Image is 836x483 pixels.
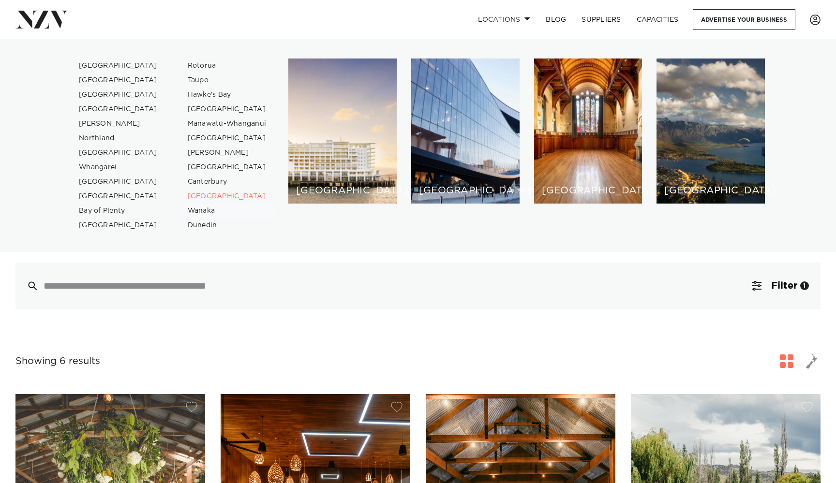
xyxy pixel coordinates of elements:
[296,186,389,196] h6: [GEOGRAPHIC_DATA]
[71,117,165,131] a: [PERSON_NAME]
[15,11,68,28] img: nzv-logo.png
[71,59,165,73] a: [GEOGRAPHIC_DATA]
[470,9,538,30] a: Locations
[180,160,274,175] a: [GEOGRAPHIC_DATA]
[71,204,165,218] a: Bay of Plenty
[71,73,165,88] a: [GEOGRAPHIC_DATA]
[180,204,274,218] a: Wanaka
[419,186,512,196] h6: [GEOGRAPHIC_DATA]
[71,146,165,160] a: [GEOGRAPHIC_DATA]
[71,189,165,204] a: [GEOGRAPHIC_DATA]
[180,59,274,73] a: Rotorua
[534,59,642,204] a: Christchurch venues [GEOGRAPHIC_DATA]
[15,354,100,369] div: Showing 6 results
[180,189,274,204] a: [GEOGRAPHIC_DATA]
[180,175,274,189] a: Canterbury
[288,59,397,204] a: Auckland venues [GEOGRAPHIC_DATA]
[664,186,757,196] h6: [GEOGRAPHIC_DATA]
[180,131,274,146] a: [GEOGRAPHIC_DATA]
[180,146,274,160] a: [PERSON_NAME]
[71,131,165,146] a: Northland
[657,59,765,204] a: Queenstown venues [GEOGRAPHIC_DATA]
[71,102,165,117] a: [GEOGRAPHIC_DATA]
[71,88,165,102] a: [GEOGRAPHIC_DATA]
[771,281,797,291] span: Filter
[574,9,628,30] a: SUPPLIERS
[411,59,520,204] a: Wellington venues [GEOGRAPHIC_DATA]
[180,88,274,102] a: Hawke's Bay
[180,117,274,131] a: Manawatū-Whanganui
[629,9,687,30] a: Capacities
[180,218,274,233] a: Dunedin
[180,102,274,117] a: [GEOGRAPHIC_DATA]
[180,73,274,88] a: Taupo
[71,175,165,189] a: [GEOGRAPHIC_DATA]
[538,9,574,30] a: BLOG
[693,9,795,30] a: Advertise your business
[542,186,635,196] h6: [GEOGRAPHIC_DATA]
[71,218,165,233] a: [GEOGRAPHIC_DATA]
[740,263,821,309] button: Filter1
[800,281,809,290] div: 1
[71,160,165,175] a: Whangarei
